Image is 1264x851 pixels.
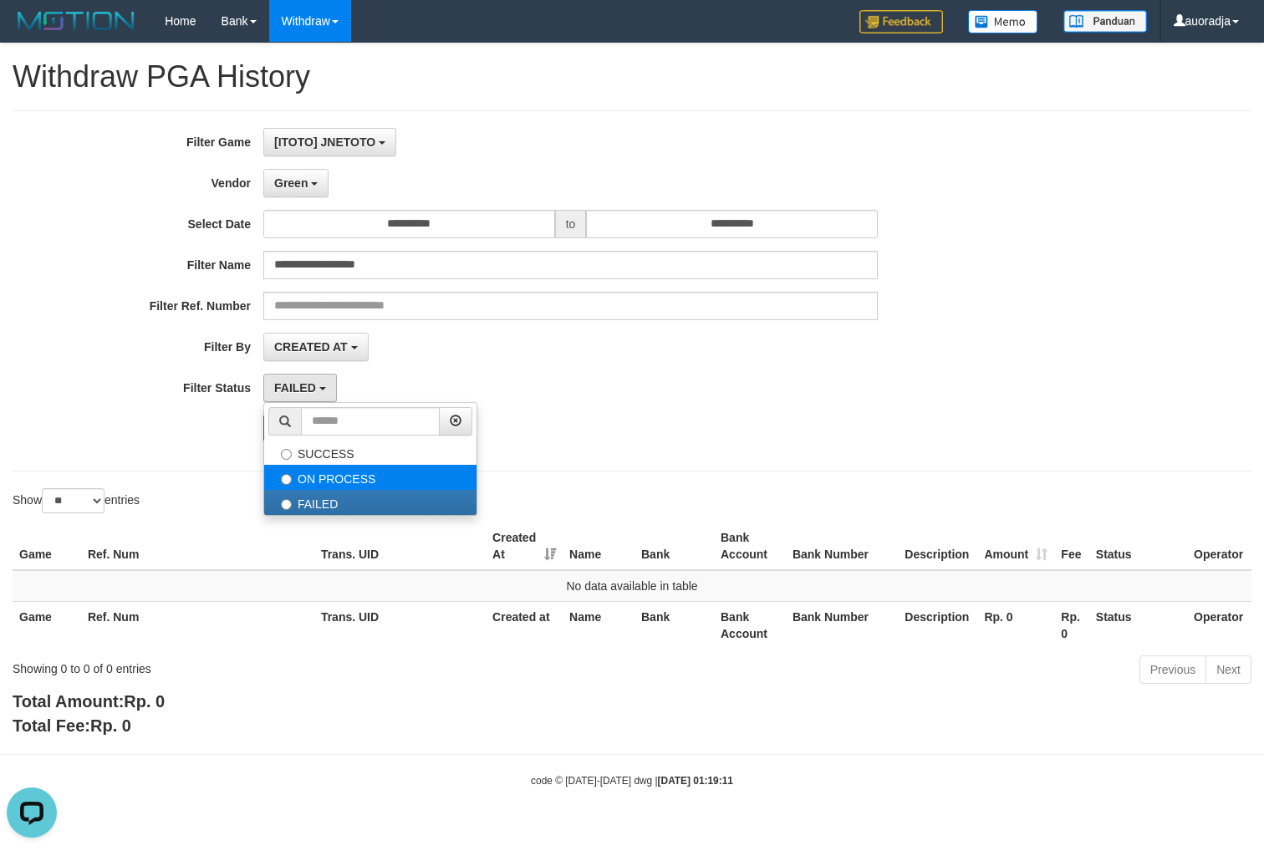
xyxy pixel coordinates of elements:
th: Rp. 0 [977,601,1054,649]
input: FAILED [281,499,292,510]
img: Button%20Memo.svg [968,10,1038,33]
b: Total Amount: [13,692,165,711]
a: Previous [1139,655,1206,684]
th: Created at [486,601,563,649]
input: ON PROCESS [281,474,292,485]
th: Game [13,601,81,649]
label: Show entries [13,488,140,513]
span: CREATED AT [274,340,348,354]
span: Green [274,176,308,190]
div: Showing 0 to 0 of 0 entries [13,654,514,677]
button: FAILED [263,374,337,402]
small: code © [DATE]-[DATE] dwg | [531,775,733,787]
th: Bank [635,522,714,570]
img: panduan.png [1063,10,1147,33]
button: Green [263,169,329,197]
th: Status [1089,601,1187,649]
th: Operator [1187,522,1251,570]
th: Bank [635,601,714,649]
th: Ref. Num [81,522,314,570]
th: Rp. 0 [1054,601,1088,649]
label: ON PROCESS [264,465,477,490]
th: Bank Number [786,522,898,570]
h1: Withdraw PGA History [13,60,1251,94]
a: Next [1205,655,1251,684]
th: Fee [1054,522,1088,570]
th: Status [1089,522,1187,570]
th: Ref. Num [81,601,314,649]
strong: [DATE] 01:19:11 [658,775,733,787]
img: Feedback.jpg [859,10,943,33]
span: Rp. 0 [124,692,165,711]
span: [ITOTO] JNETOTO [274,135,375,149]
th: Description [898,601,977,649]
th: Bank Account [714,522,786,570]
th: Trans. UID [314,522,486,570]
img: MOTION_logo.png [13,8,140,33]
span: FAILED [274,381,316,395]
th: Amount: activate to sort column ascending [977,522,1054,570]
label: SUCCESS [264,440,477,465]
span: Rp. 0 [90,716,131,735]
span: to [555,210,587,238]
select: Showentries [42,488,104,513]
label: FAILED [264,490,477,515]
input: SUCCESS [281,449,292,460]
th: Operator [1187,601,1251,649]
th: Description [898,522,977,570]
button: [ITOTO] JNETOTO [263,128,396,156]
td: No data available in table [13,570,1251,602]
th: Name [563,522,635,570]
th: Created At: activate to sort column ascending [486,522,563,570]
th: Trans. UID [314,601,486,649]
th: Bank Number [786,601,898,649]
button: Open LiveChat chat widget [7,7,57,57]
b: Total Fee: [13,716,131,735]
th: Game [13,522,81,570]
th: Bank Account [714,601,786,649]
th: Name [563,601,635,649]
button: CREATED AT [263,333,369,361]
